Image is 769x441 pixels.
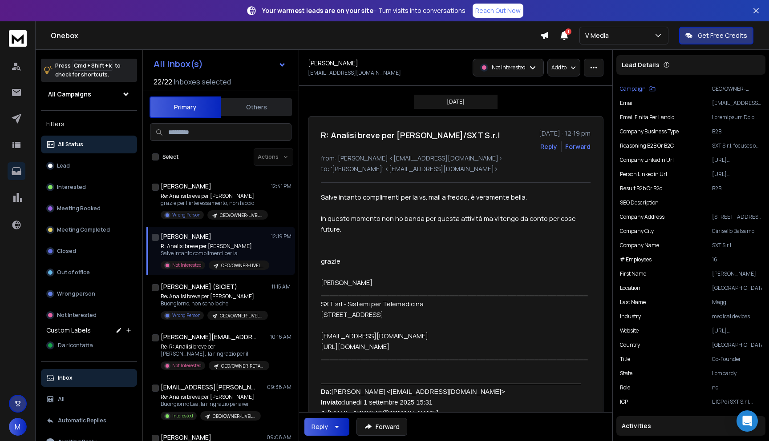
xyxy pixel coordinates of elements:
span: ______________________________________________________________________________ [321,289,668,297]
p: to: '[PERSON_NAME]' <[EMAIL_ADDRESS][DOMAIN_NAME]> [321,164,591,173]
span: 22 / 22 [154,76,172,87]
span: Cmd + Shift + k [73,60,113,71]
p: Wrong Person [172,212,200,218]
p: Re: Analisi breve per [PERSON_NAME] [161,393,261,401]
h1: [PERSON_NAME] [308,59,358,68]
p: [PERSON_NAME], la ringrazio per il [161,350,267,357]
p: SXT S.r.l. focuses on providing services and solutions that cater particularly to the industrial ... [712,142,762,149]
button: Interested [41,178,137,196]
p: Loremipsum Dolo, sitamet conse adipisc elitse doeiu tempor inc utlab etdolor magnaaliqua en ADM V... [712,114,762,121]
p: [STREET_ADDRESS][PERSON_NAME] [712,213,762,220]
p: SXT S.r.l [712,242,762,249]
p: [EMAIL_ADDRESS][DOMAIN_NAME] [712,100,762,107]
p: Re: Analisi breve per [PERSON_NAME] [161,192,267,200]
p: 10:16 AM [270,333,291,341]
p: Buongiorno Lea, la ringrazio per aver [161,401,261,408]
p: 12:41 PM [271,183,291,190]
p: Out of office [57,269,90,276]
button: Not Interested [41,306,137,324]
p: Re: Analisi breve per [PERSON_NAME] [161,293,267,300]
span: [STREET_ADDRESS] [321,310,383,319]
span: grazie [321,257,340,265]
button: Lead [41,157,137,175]
button: M [9,418,27,436]
p: All Status [58,141,83,148]
p: CEO/OWNER-RETARGETING EMAIL NON APERTE-LIVELLO 3 - CONSAPEVOLE DEL PROBLEMA -TARGET A -tes1 [221,363,264,369]
p: CEO/OWNER-LIVELLO 3 - CONSAPEVOLE DEL PROBLEMA-PERSONALIZZAZIONI TARGET A-TEST 1 [213,413,255,420]
p: Closed [57,248,76,255]
p: Reasoning B2B or B2C [620,142,674,149]
p: Not Interested [172,362,202,369]
span: Da ricontattare [58,342,98,349]
p: B2B [712,185,762,192]
button: All Inbox(s) [146,55,293,73]
button: Meeting Completed [41,221,137,239]
p: B2B [712,128,762,135]
p: Interested [172,413,193,419]
span: In questo momento non ho banda per questa attività ma vi tengo da conto per cose future. [321,214,577,233]
p: 12:19 PM [271,233,291,240]
p: Result b2b or b2c [620,185,662,192]
p: Cinisello Balsamo [712,228,762,235]
div: Reply [312,422,328,431]
p: title [620,356,630,363]
p: 09:38 AM [267,384,291,391]
p: CEO/OWNER-LIVELLO 3 - CONSAPEVOLE DEL PROBLEMA-PERSONALIZZAZIONI TARGET A-TEST 1 [220,212,263,219]
p: Country [620,341,640,349]
p: Co-Founder [712,356,762,363]
button: Out of office [41,264,137,281]
button: Meeting Booked [41,200,137,217]
p: [URL][DOMAIN_NAME] [712,327,762,334]
button: Reply [304,418,349,436]
p: Company City [620,228,654,235]
button: Inbox [41,369,137,387]
p: Lead Details [622,60,660,69]
p: Maggi [712,299,762,306]
p: Campaign [620,85,646,92]
p: industry [620,313,641,320]
p: # Employees [620,256,652,263]
button: Primary [150,96,221,118]
p: Reach Out Now [475,6,521,15]
p: Salve intanto complimenti per la [161,250,267,257]
h1: All Campaigns [48,90,91,99]
p: Lead [57,162,70,169]
button: All Status [41,136,137,153]
p: Last Name [620,299,646,306]
p: Email [620,100,634,107]
p: 09:06 AM [267,434,291,441]
button: Da ricontattare [41,337,137,354]
button: Others [221,97,292,117]
p: V Media [585,31,612,40]
button: All Campaigns [41,85,137,103]
p: [GEOGRAPHIC_DATA] [712,341,762,349]
h1: R: Analisi breve per [PERSON_NAME]/SXT S.r.l [321,129,500,141]
p: role [620,384,630,391]
p: grazie per l'interessamento, non faccio [161,200,267,207]
p: [DATE] : 12:19 pm [539,129,591,138]
h1: All Inbox(s) [154,60,203,68]
p: – Turn visits into conversations [262,6,465,15]
p: Get Free Credits [698,31,747,40]
span: 1 [565,28,571,35]
a: Reach Out Now [473,4,523,18]
span: SXT srl - Sistemi per Telemedicina [321,299,424,308]
p: Wrong person [57,290,95,297]
h3: Inboxes selected [174,76,231,87]
p: Automatic Replies [58,417,106,424]
p: ICP [620,398,628,405]
p: location [620,285,640,292]
p: CEO/OWNER-LIVELLO 3 - CONSAPEVOLE DEL PROBLEMA-PERSONALIZZAZIONI TARGET A-TEST 1 [712,85,762,92]
p: Company Linkedin Url [620,156,674,164]
h3: Filters [41,118,137,130]
p: Company Name [620,242,659,249]
p: [EMAIL_ADDRESS][DOMAIN_NAME] [308,69,401,76]
p: [URL][DOMAIN_NAME] [712,156,762,164]
p: email finita per lancio [620,114,674,121]
h1: Onebox [51,30,540,41]
p: Re: R: Analisi breve per [161,343,267,350]
span: _________________________________________________________________________________ [321,353,681,361]
span: [EMAIL_ADDRESS][DOMAIN_NAME] [321,331,428,340]
p: Add to [551,64,567,71]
